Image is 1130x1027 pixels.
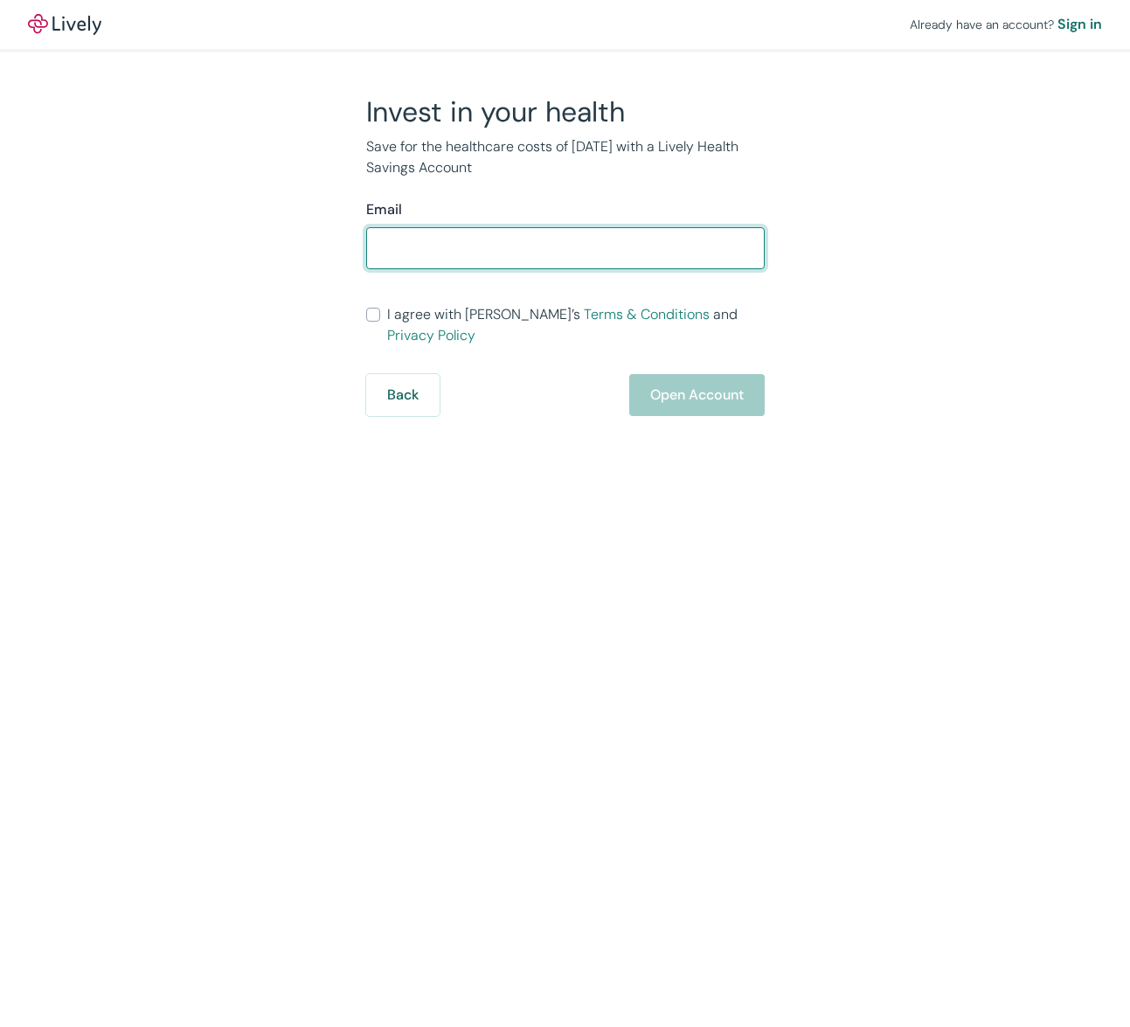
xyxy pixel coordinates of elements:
[366,374,440,416] button: Back
[366,136,765,178] p: Save for the healthcare costs of [DATE] with a Lively Health Savings Account
[584,305,710,323] a: Terms & Conditions
[366,94,765,129] h2: Invest in your health
[28,14,101,35] a: LivelyLively
[910,14,1102,35] div: Already have an account?
[1057,14,1102,35] a: Sign in
[387,304,765,346] span: I agree with [PERSON_NAME]’s and
[366,199,402,220] label: Email
[28,14,101,35] img: Lively
[387,326,475,344] a: Privacy Policy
